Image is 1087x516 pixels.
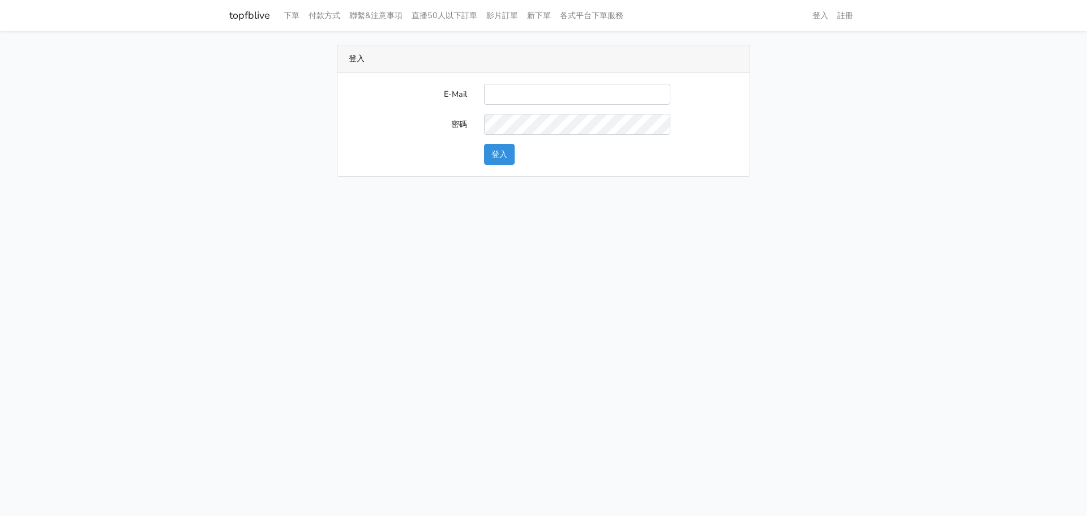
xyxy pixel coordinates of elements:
a: 影片訂單 [482,5,523,27]
a: 註冊 [833,5,858,27]
a: 登入 [808,5,833,27]
a: 新下單 [523,5,555,27]
a: topfblive [229,5,270,27]
label: E-Mail [340,84,476,105]
a: 各式平台下單服務 [555,5,628,27]
div: 登入 [337,45,750,73]
button: 登入 [484,144,515,165]
a: 直播50人以下訂單 [407,5,482,27]
a: 聯繫&注意事項 [345,5,407,27]
a: 下單 [279,5,304,27]
label: 密碼 [340,114,476,135]
a: 付款方式 [304,5,345,27]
